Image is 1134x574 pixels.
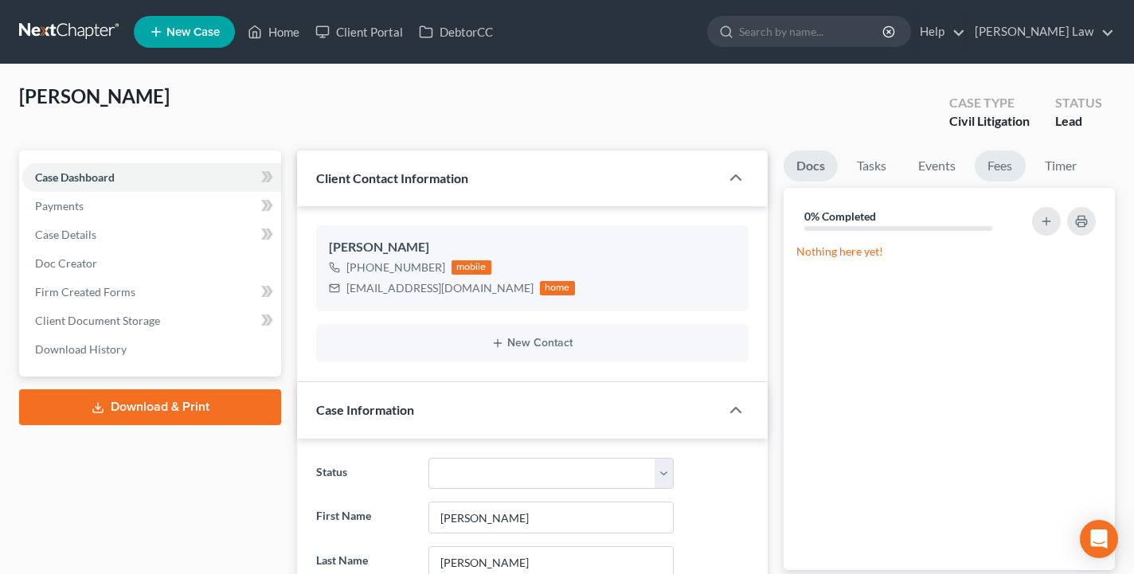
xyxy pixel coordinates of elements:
[308,502,420,533] label: First Name
[22,249,281,278] a: Doc Creator
[22,307,281,335] a: Client Document Storage
[1032,150,1089,182] a: Timer
[912,18,965,46] a: Help
[307,18,411,46] a: Client Portal
[240,18,307,46] a: Home
[949,94,1030,112] div: Case Type
[540,281,575,295] div: home
[329,238,736,257] div: [PERSON_NAME]
[844,150,899,182] a: Tasks
[308,458,420,490] label: Status
[316,402,414,417] span: Case Information
[1055,112,1102,131] div: Lead
[35,285,135,299] span: Firm Created Forms
[967,18,1114,46] a: [PERSON_NAME] Law
[949,112,1030,131] div: Civil Litigation
[784,150,838,182] a: Docs
[22,192,281,221] a: Payments
[739,17,885,46] input: Search by name...
[19,84,170,107] span: [PERSON_NAME]
[411,18,501,46] a: DebtorCC
[804,209,876,223] strong: 0% Completed
[35,342,127,356] span: Download History
[35,314,160,327] span: Client Document Storage
[22,163,281,192] a: Case Dashboard
[35,170,115,184] span: Case Dashboard
[1055,94,1102,112] div: Status
[1080,520,1118,558] div: Open Intercom Messenger
[35,256,97,270] span: Doc Creator
[22,221,281,249] a: Case Details
[166,26,220,38] span: New Case
[346,260,445,275] div: [PHONE_NUMBER]
[975,150,1026,182] a: Fees
[796,244,1102,260] p: Nothing here yet!
[346,280,534,296] div: [EMAIL_ADDRESS][DOMAIN_NAME]
[429,502,673,533] input: Enter First Name...
[316,170,468,185] span: Client Contact Information
[329,337,736,349] button: New Contact
[22,278,281,307] a: Firm Created Forms
[22,335,281,364] a: Download History
[905,150,968,182] a: Events
[35,199,84,213] span: Payments
[35,228,96,241] span: Case Details
[19,389,281,425] a: Download & Print
[452,260,491,275] div: mobile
